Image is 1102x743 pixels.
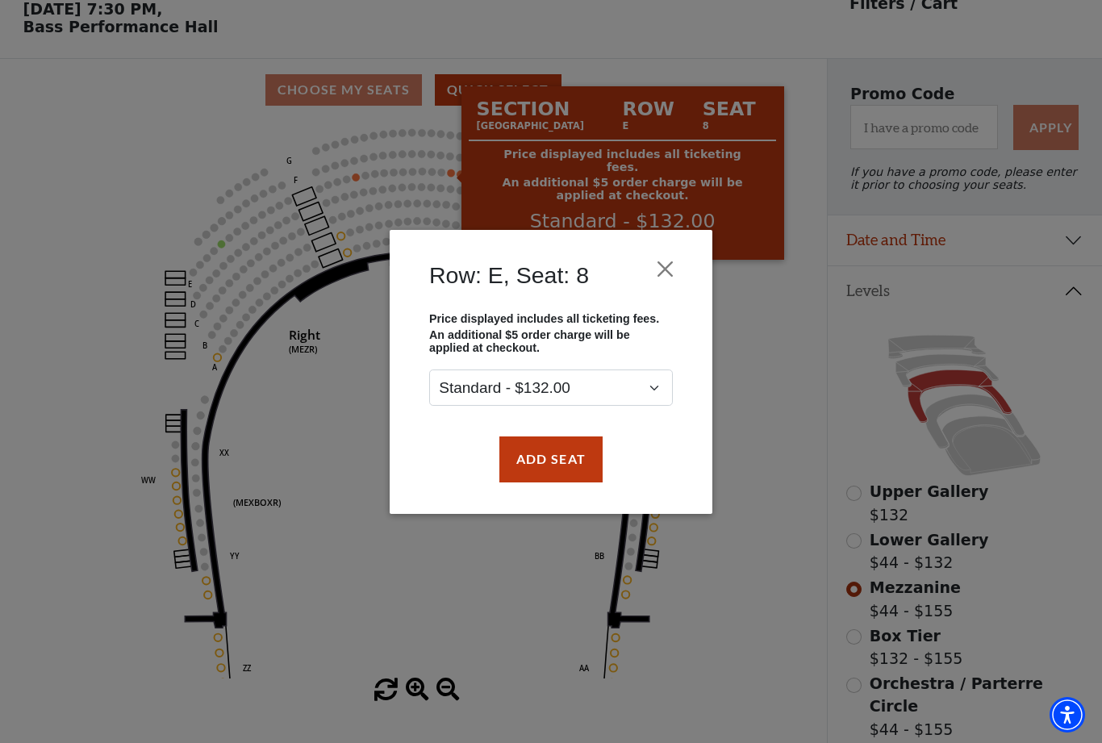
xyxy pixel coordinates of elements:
[429,311,673,324] p: Price displayed includes all ticketing fees.
[429,261,589,289] h4: Row: E, Seat: 8
[1050,697,1085,733] div: Accessibility Menu
[429,328,673,354] p: An additional $5 order charge will be applied at checkout.
[499,436,603,482] button: Add Seat
[650,253,681,284] button: Close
